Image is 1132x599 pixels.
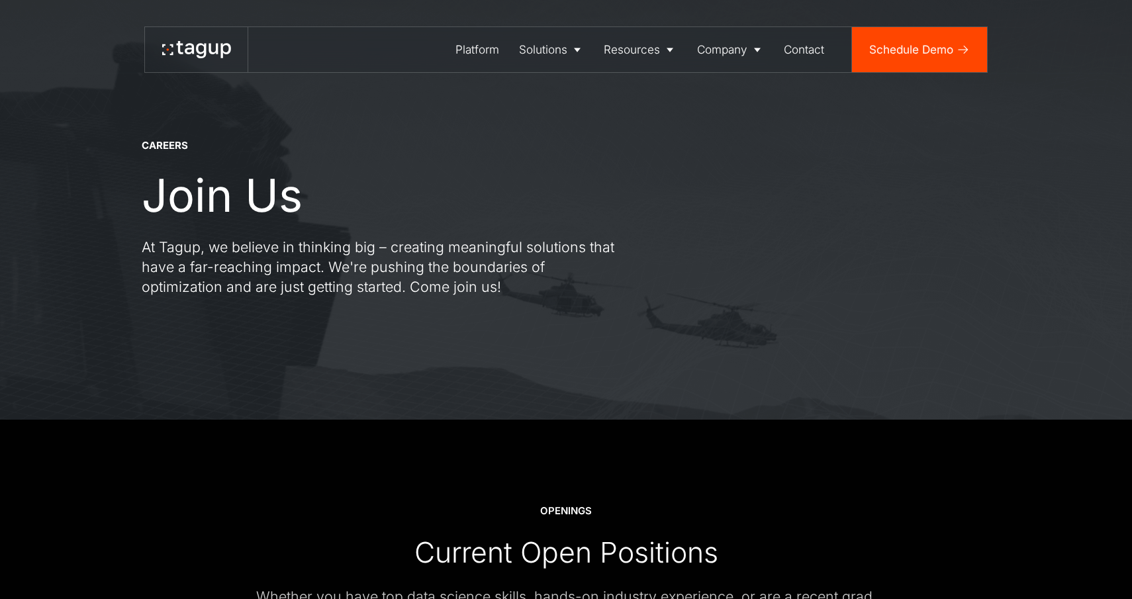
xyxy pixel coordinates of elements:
div: Current Open Positions [414,535,718,570]
div: OPENINGS [540,504,592,518]
a: Schedule Demo [852,27,987,72]
div: Solutions [519,41,567,58]
div: Platform [455,41,499,58]
a: Solutions [509,27,594,72]
div: Schedule Demo [869,41,953,58]
a: Resources [594,27,687,72]
h1: Join Us [142,170,303,221]
div: Resources [604,41,660,58]
div: CAREERS [142,139,188,153]
p: At Tagup, we believe in thinking big – creating meaningful solutions that have a far-reaching imp... [142,238,618,297]
a: Company [687,27,775,72]
div: Company [697,41,747,58]
a: Contact [775,27,835,72]
a: Platform [446,27,509,72]
div: Contact [784,41,824,58]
